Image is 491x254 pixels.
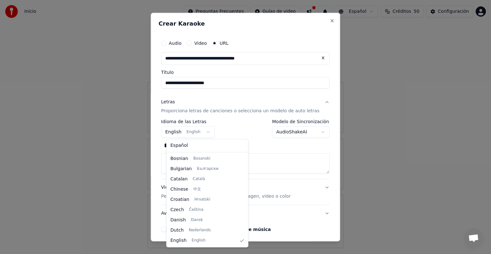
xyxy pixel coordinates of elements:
span: Hrvatski [194,197,210,202]
span: Español [170,142,188,149]
span: 中文 [193,187,201,192]
span: Български [197,166,218,171]
span: English [170,237,187,244]
span: Croatian [170,196,189,203]
span: Catalan [170,176,188,182]
span: Danish [170,217,186,223]
span: Nederlands [189,228,211,233]
span: Dansk [191,218,203,223]
span: Čeština [189,207,203,212]
span: Chinese [170,186,188,193]
span: English [192,238,206,243]
span: Català [193,177,205,182]
span: Dutch [170,227,184,234]
span: Czech [170,207,184,213]
span: Bulgarian [170,166,192,172]
span: Bosanski [193,156,210,161]
span: Bosnian [170,155,188,162]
